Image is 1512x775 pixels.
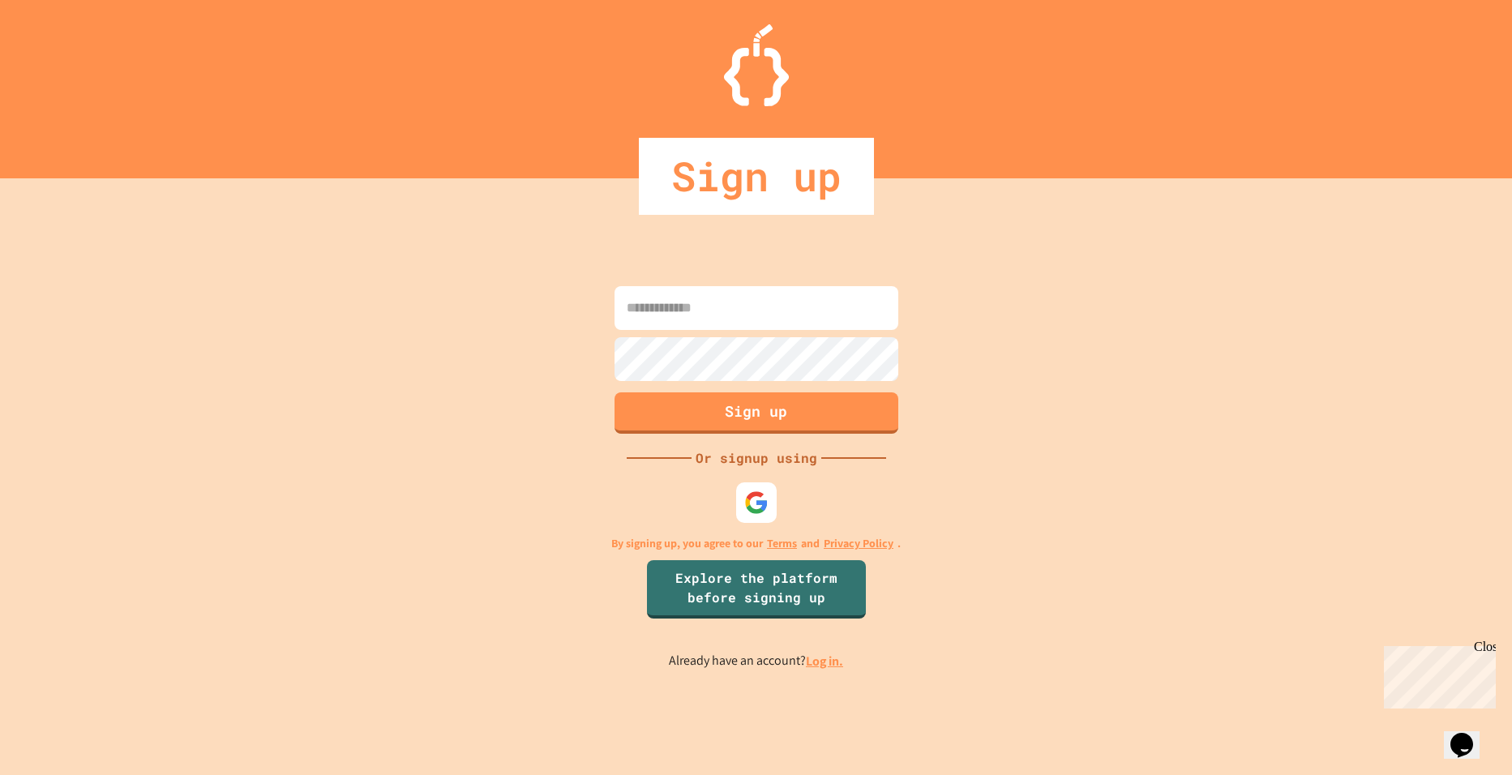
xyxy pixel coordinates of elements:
p: Already have an account? [669,651,843,671]
iframe: chat widget [1444,710,1496,759]
a: Terms [767,535,797,552]
a: Log in. [806,653,843,670]
img: Logo.svg [724,24,789,106]
div: Chat with us now!Close [6,6,112,103]
a: Explore the platform before signing up [647,560,866,619]
button: Sign up [615,392,898,434]
p: By signing up, you agree to our and . [611,535,901,552]
div: Or signup using [692,448,821,468]
iframe: chat widget [1377,640,1496,709]
div: Sign up [639,138,874,215]
img: google-icon.svg [744,490,769,515]
a: Privacy Policy [824,535,893,552]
